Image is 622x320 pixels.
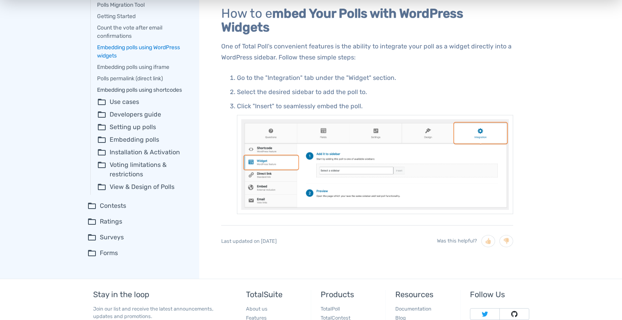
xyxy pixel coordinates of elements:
a: Getting Started [97,12,188,20]
div: Last updated on [DATE] [221,225,513,257]
button: 👎🏻 [499,235,513,247]
a: Embedding polls using shortcodes [97,86,188,94]
span: folder_open [87,248,97,258]
summary: folder_openVoting limitations & restrictions [97,160,188,179]
span: folder_open [87,201,97,211]
span: folder_open [97,135,106,144]
span: folder_open [97,160,106,179]
span: folder_open [97,122,106,132]
button: 👍🏻 [481,235,495,247]
span: folder_open [97,182,106,192]
summary: folder_openEmbedding polls [97,135,188,144]
summary: folder_openView & Design of Polls [97,182,188,192]
summary: folder_openRatings [87,217,188,226]
summary: folder_openDevelopers guide [97,110,188,119]
img: Follow TotalSuite on Twitter [482,311,488,317]
summary: folder_openContests [87,201,188,211]
p: Go to the "Integration" tab under the "Widget" section. [237,72,513,83]
summary: folder_openSurveys [87,233,188,242]
a: About us [246,306,268,312]
img: Follow TotalSuite on Github [511,311,517,317]
a: Documentation [395,306,431,312]
summary: folder_openInstallation & Activation [97,148,188,157]
span: folder_open [87,217,97,226]
p: Click "Insert" to seamlessly embed the poll. [237,101,513,112]
span: folder_open [87,233,97,242]
h5: Follow Us [470,290,529,299]
h2: How to e [221,7,513,34]
p: Join our list and receive the latest announcements, updates and promotions. [93,305,227,320]
b: mbed Your Polls with WordPress Widgets [221,6,463,35]
h5: Resources [395,290,454,299]
summary: folder_openSetting up polls [97,122,188,132]
a: TotalPoll [321,306,340,312]
span: Was this helpful? [437,238,477,244]
h5: Stay in the loop [93,290,227,299]
h5: TotalSuite [246,290,305,299]
p: One of Total Poll's convenient features is the ability to integrate your poll as a widget directl... [221,41,513,63]
a: Embedding polls using iframe [97,63,188,71]
span: folder_open [97,110,106,119]
a: Polls Migration Tool [97,1,188,9]
a: Embedding polls using WordPress widgets [97,43,188,60]
p: Select the desired sidebar to add the poll to. [237,87,513,98]
span: folder_open [97,148,106,157]
a: Count the vote after email confirmations [97,24,188,40]
a: Polls permalink (direct link) [97,74,188,83]
span: folder_open [97,97,106,107]
summary: folder_openUse cases [97,97,188,107]
h5: Products [321,290,380,299]
summary: folder_openForms [87,248,188,258]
